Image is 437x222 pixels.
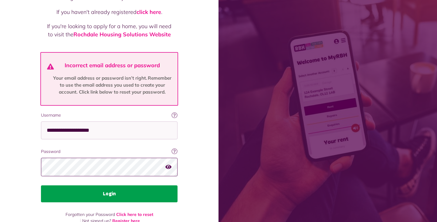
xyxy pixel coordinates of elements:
label: Password [41,148,178,155]
a: Rochdale Housing Solutions Website [73,31,171,38]
button: Login [41,185,178,202]
span: Forgotten your Password [66,212,115,217]
p: Your email address or password isn’t right. Remember to use the email address you used to create ... [50,75,174,96]
p: If you haven't already registered . [47,8,171,16]
h4: Incorrect email address or password [50,62,174,69]
p: If you're looking to apply for a home, you will need to visit the [47,22,171,38]
a: click here [137,8,161,15]
a: Click here to reset [116,212,153,217]
label: Username [41,112,178,118]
